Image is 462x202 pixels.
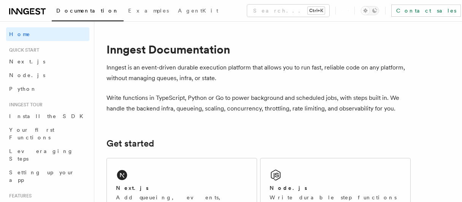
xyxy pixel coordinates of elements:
[308,7,325,14] kbd: Ctrl+K
[9,86,37,92] span: Python
[52,2,124,21] a: Documentation
[6,144,89,166] a: Leveraging Steps
[128,8,169,14] span: Examples
[106,93,411,114] p: Write functions in TypeScript, Python or Go to power background and scheduled jobs, with steps bu...
[9,127,54,140] span: Your first Functions
[6,123,89,144] a: Your first Functions
[9,58,45,65] span: Next.js
[6,102,43,108] span: Inngest tour
[6,109,89,123] a: Install the SDK
[6,47,39,53] span: Quick start
[6,193,32,199] span: Features
[6,68,89,82] a: Node.js
[9,30,30,38] span: Home
[247,5,329,17] button: Search...Ctrl+K
[6,82,89,96] a: Python
[6,27,89,41] a: Home
[56,8,119,14] span: Documentation
[116,184,149,192] h2: Next.js
[173,2,223,21] a: AgentKit
[106,62,411,84] p: Inngest is an event-driven durable execution platform that allows you to run fast, reliable code ...
[106,138,154,149] a: Get started
[6,55,89,68] a: Next.js
[9,169,75,183] span: Setting up your app
[106,43,411,56] h1: Inngest Documentation
[270,184,307,192] h2: Node.js
[9,148,73,162] span: Leveraging Steps
[9,72,45,78] span: Node.js
[9,113,88,119] span: Install the SDK
[361,6,379,15] button: Toggle dark mode
[178,8,218,14] span: AgentKit
[124,2,173,21] a: Examples
[391,5,461,17] a: Contact sales
[6,166,89,187] a: Setting up your app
